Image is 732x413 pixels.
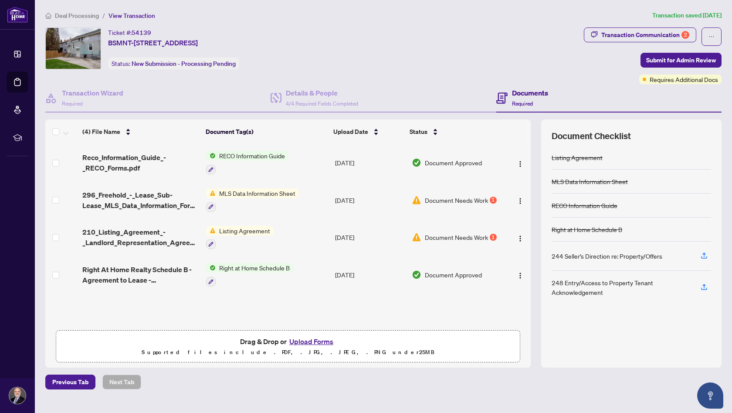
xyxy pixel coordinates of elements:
button: Open asap [697,382,723,409]
span: Drag & Drop orUpload FormsSupported files include .PDF, .JPG, .JPEG, .PNG under25MB [56,331,520,363]
button: Status IconRECO Information Guide [206,151,288,174]
button: Next Tab [102,375,141,389]
span: BSMNT-[STREET_ADDRESS] [108,38,198,48]
button: Upload Forms [287,336,336,347]
span: 54139 [132,29,151,37]
img: Logo [517,235,524,242]
button: Status IconMLS Data Information Sheet [206,188,299,212]
span: Document Approved [425,270,482,280]
img: Document Status [412,232,421,242]
td: [DATE] [332,144,408,181]
button: Previous Tab [45,375,95,389]
span: Right at Home Schedule B [216,263,293,273]
span: Requires Additional Docs [650,75,718,84]
img: logo [7,7,28,23]
img: Logo [517,160,524,167]
div: RECO Information Guide [552,201,617,210]
th: Document Tag(s) [202,119,330,144]
span: MLS Data Information Sheet [216,188,299,198]
img: Document Status [412,158,421,167]
span: Previous Tab [52,375,88,389]
span: (4) File Name [82,127,120,137]
p: Supported files include .PDF, .JPG, .JPEG, .PNG under 25 MB [61,347,515,358]
img: Status Icon [206,263,216,273]
h4: Details & People [286,88,358,98]
img: Document Status [412,270,421,280]
button: Status IconRight at Home Schedule B [206,263,293,287]
button: Submit for Admin Review [640,53,722,68]
div: 1 [490,197,497,204]
li: / [102,10,105,20]
span: Document Approved [425,158,482,167]
td: [DATE] [332,256,408,294]
span: RECO Information Guide [216,151,288,160]
div: Status: [108,58,239,69]
span: New Submission - Processing Pending [132,60,236,68]
span: Document Checklist [552,130,631,142]
img: Profile Icon [9,387,26,404]
img: Status Icon [206,151,216,160]
th: (4) File Name [79,119,202,144]
span: 210_Listing_Agreement_-_Landlord_Representation_Agreement_-_Authority_to_Offer_for_Lease_-_PropTx... [82,227,199,248]
img: Logo [517,198,524,205]
span: Listing Agreement [216,226,274,236]
button: Logo [513,268,527,282]
div: Transaction Communication [601,28,689,42]
div: 244 Seller’s Direction re: Property/Offers [552,251,662,261]
img: Status Icon [206,226,216,236]
button: Transaction Communication2 [584,27,696,42]
div: Ticket #: [108,27,151,38]
span: Document Needs Work [425,232,488,242]
td: [DATE] [332,219,408,256]
div: 2 [681,31,689,39]
button: Logo [513,230,527,244]
td: [DATE] [332,181,408,219]
img: IMG-X12417423_1.jpg [46,28,101,69]
span: Required [62,100,83,107]
span: Required [512,100,533,107]
span: Submit for Admin Review [646,53,716,67]
article: Transaction saved [DATE] [652,10,722,20]
span: Upload Date [333,127,368,137]
img: Document Status [412,195,421,205]
div: Listing Agreement [552,153,603,162]
button: Logo [513,156,527,170]
img: Logo [517,272,524,279]
div: MLS Data Information Sheet [552,177,628,186]
h4: Transaction Wizard [62,88,123,98]
span: View Transaction [108,12,155,20]
div: 248 Entry/Access to Property Tenant Acknowledgement [552,278,690,297]
div: Right at Home Schedule B [552,225,622,234]
span: Right At Home Realty Schedule B - Agreement to Lease - Residential.pdf [82,264,199,285]
img: Status Icon [206,188,216,198]
span: Reco_Information_Guide_-_RECO_Forms.pdf [82,152,199,173]
h4: Documents [512,88,548,98]
span: home [45,13,51,19]
button: Logo [513,193,527,207]
span: Drag & Drop or [240,336,336,347]
span: Status [410,127,427,137]
span: Deal Processing [55,12,99,20]
th: Upload Date [330,119,406,144]
span: 296_Freehold_-_Lease_Sub-Lease_MLS_Data_Information_Form_-_PropTx-[PERSON_NAME].pdf [82,190,199,211]
span: 4/4 Required Fields Completed [286,100,358,107]
span: ellipsis [708,34,715,40]
th: Status [406,119,501,144]
div: 1 [490,234,497,241]
span: Document Needs Work [425,195,488,205]
button: Status IconListing Agreement [206,226,274,249]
